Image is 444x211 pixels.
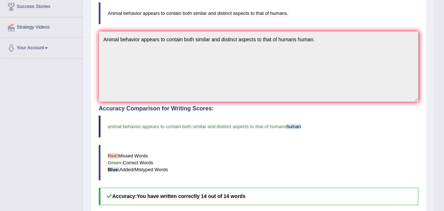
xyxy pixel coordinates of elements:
[99,2,418,24] blockquote: Animal behavior appears to contain both similar and distinct aspects to that of humans.
[137,193,246,199] b: You have written correctly 14 out of 14 words
[0,17,83,35] a: Strategy Videos
[108,167,120,172] b: Blue:
[108,160,123,165] b: Green:
[99,188,418,205] h5: Accuracy:
[286,124,301,129] span: human
[99,145,418,181] blockquote: Missed Words Correct Words Added/Mistyped Words
[108,153,118,159] b: Red:
[108,124,286,129] span: animal behavior appears to contain both similar and distinct aspects to that of humans
[0,38,83,56] a: Your Account
[99,105,418,112] h4: Accuracy Comparison for Writing Scores:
